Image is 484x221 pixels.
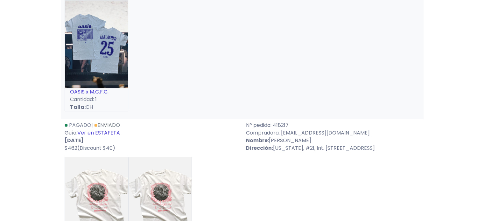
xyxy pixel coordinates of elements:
[65,1,128,88] img: small_1756406939317.jpeg
[94,121,120,129] a: Enviado
[77,129,120,136] a: Ver en ESTAFETA
[61,121,242,152] div: | Guía:
[246,144,420,152] p: [US_STATE], #21, Int. [STREET_ADDRESS]
[70,88,109,95] a: OASIS x M.C.F.C.
[246,144,273,152] strong: Dirección:
[246,121,420,129] p: Nº pedido: 418217
[246,137,420,144] p: [PERSON_NAME]
[65,144,115,152] span: $462(Discount $40)
[69,121,91,129] span: Pagado
[70,103,86,111] strong: Talla:
[65,103,128,111] p: CH
[65,137,238,144] p: [DATE]
[246,129,420,137] p: Compradora: [EMAIL_ADDRESS][DOMAIN_NAME]
[246,137,269,144] strong: Nombre:
[65,96,128,103] p: Cantidad: 1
